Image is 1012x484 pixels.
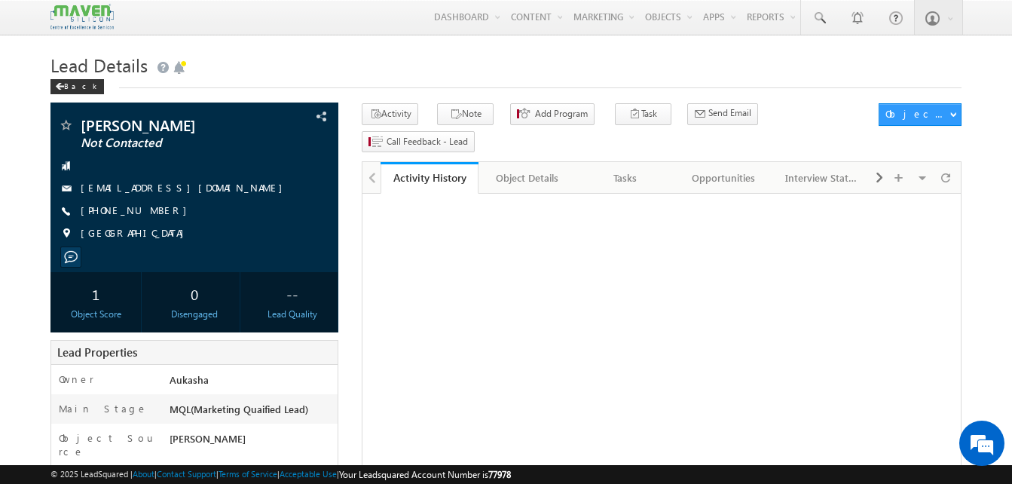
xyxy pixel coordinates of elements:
[219,469,277,479] a: Terms of Service
[170,373,209,386] span: Aukasha
[133,469,154,479] a: About
[50,4,114,30] img: Custom Logo
[153,308,236,321] div: Disengaged
[339,469,511,480] span: Your Leadsquared Account Number is
[589,169,662,187] div: Tasks
[362,131,475,153] button: Call Feedback - Lead
[687,103,758,125] button: Send Email
[478,162,576,194] a: Object Details
[50,53,148,77] span: Lead Details
[59,431,155,458] label: Object Source
[251,280,334,308] div: --
[153,280,236,308] div: 0
[392,170,467,185] div: Activity History
[251,308,334,321] div: Lead Quality
[166,431,338,452] div: [PERSON_NAME]
[157,469,216,479] a: Contact Support
[488,469,511,480] span: 77978
[437,103,494,125] button: Note
[50,467,511,482] span: © 2025 LeadSquared | | | | |
[535,107,588,121] span: Add Program
[675,162,773,194] a: Opportunities
[50,78,112,91] a: Back
[50,79,104,94] div: Back
[687,169,760,187] div: Opportunities
[510,103,595,125] button: Add Program
[81,136,258,151] span: Not Contacted
[381,162,478,194] a: Activity History
[57,345,137,360] span: Lead Properties
[280,469,337,479] a: Acceptable Use
[491,169,563,187] div: Object Details
[615,103,671,125] button: Task
[81,118,258,133] span: [PERSON_NAME]
[166,402,338,423] div: MQL(Marketing Quaified Lead)
[81,181,290,194] a: [EMAIL_ADDRESS][DOMAIN_NAME]
[879,103,962,126] button: Object Actions
[54,280,137,308] div: 1
[885,107,949,121] div: Object Actions
[708,106,751,120] span: Send Email
[362,103,418,125] button: Activity
[577,162,675,194] a: Tasks
[81,204,194,219] span: [PHONE_NUMBER]
[387,135,468,149] span: Call Feedback - Lead
[54,308,137,321] div: Object Score
[59,372,94,386] label: Owner
[773,162,871,194] a: Interview Status
[81,226,191,241] span: [GEOGRAPHIC_DATA]
[59,402,148,415] label: Main Stage
[785,169,858,187] div: Interview Status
